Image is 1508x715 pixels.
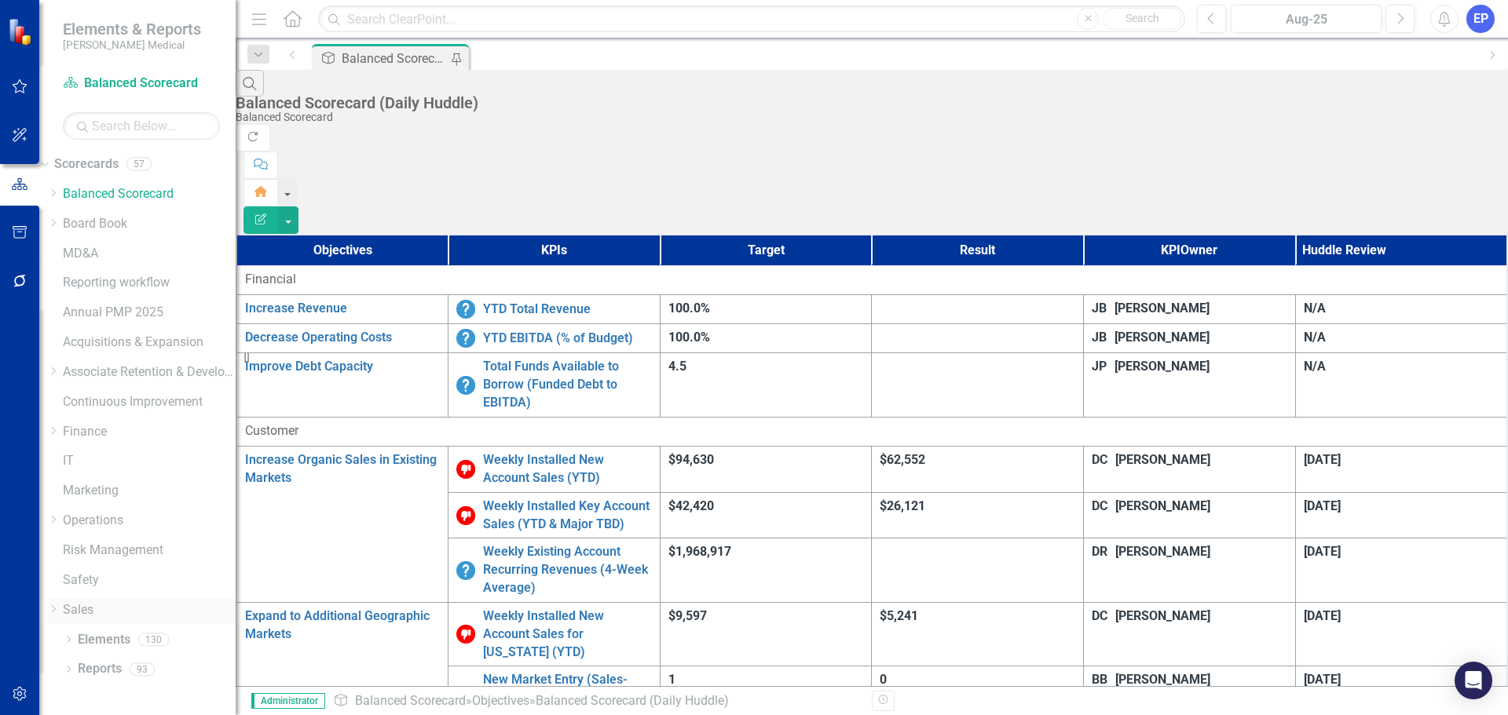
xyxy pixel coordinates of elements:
a: YTD EBITDA (% of Budget) [483,330,652,348]
td: Double-Click to Edit [1295,492,1507,538]
td: Double-Click to Edit Right Click for Context Menu [448,353,661,418]
a: Reporting workflow [63,274,236,292]
td: Double-Click to Edit Right Click for Context Menu [448,492,661,538]
img: ClearPoint Strategy [7,17,35,46]
input: Search Below... [63,112,220,140]
td: Double-Click to Edit [1084,492,1296,538]
a: Objectives [472,693,529,708]
td: Double-Click to Edit [1084,353,1296,418]
td: Double-Click to Edit Right Click for Context Menu [448,538,661,603]
span: Customer [245,422,1499,440]
a: Weekly Existing Account Recurring Revenues (4-Week Average) [483,543,652,597]
td: Double-Click to Edit Right Click for Context Menu [448,295,661,324]
td: Double-Click to Edit Right Click for Context Menu [236,353,448,418]
div: [PERSON_NAME] [1115,451,1210,469]
div: N/A [1304,300,1499,318]
img: Below Target [456,625,475,644]
button: EP [1466,5,1495,33]
a: Associate Retention & Development [63,363,236,381]
td: Double-Click to Edit [236,266,1507,295]
div: [PERSON_NAME] [1115,498,1210,516]
td: Double-Click to Edit Right Click for Context Menu [236,324,448,353]
a: Risk Management [63,542,236,560]
div: » » [333,692,860,710]
div: Open Intercom Messenger [1455,662,1492,699]
img: No Information [456,329,475,348]
img: No Information [456,376,475,395]
span: 4.5 [668,359,686,374]
a: Safety [63,571,236,589]
img: No Information [456,561,475,580]
a: Decrease Operating Costs [245,329,440,347]
button: Search [1103,8,1181,30]
a: Acquisitions & Expansion [63,334,236,352]
td: Double-Click to Edit Right Click for Context Menu [448,447,661,493]
a: Weekly Installed New Account Sales for [US_STATE] (YTD) [483,607,652,662]
div: Aug-25 [1236,10,1376,29]
div: Balanced Scorecard (Daily Huddle) [236,94,1500,111]
div: DR [1092,543,1107,561]
a: Elements [78,631,130,649]
a: Improve Debt Capacity [245,358,440,376]
a: YTD Total Revenue [483,301,652,319]
a: Annual PMP 2025 [63,304,236,322]
td: Double-Click to Edit Right Click for Context Menu [448,602,661,666]
div: 57 [126,158,152,171]
span: [DATE] [1304,452,1341,467]
div: BB [1092,671,1107,689]
a: Finance [63,423,236,441]
span: [DATE] [1304,608,1341,623]
img: No Information [456,300,475,319]
span: Elements & Reports [63,20,201,38]
td: Double-Click to Edit [1295,295,1507,324]
td: Double-Click to Edit [236,418,1507,447]
div: DC [1092,451,1107,469]
a: Increase Organic Sales in Existing Markets [245,451,440,487]
div: [PERSON_NAME] [1115,543,1210,561]
a: Operations [63,512,236,530]
img: Below Target [456,506,475,525]
a: Balanced Scorecard [63,75,220,93]
img: Below Target [456,460,475,479]
a: IT [63,452,236,470]
td: Double-Click to Edit [1295,602,1507,666]
a: Balanced Scorecard [63,185,236,203]
div: Balanced Scorecard (Daily Huddle) [536,693,729,708]
input: Search ClearPoint... [318,5,1185,33]
div: 130 [138,633,169,646]
a: Expand to Additional Geographic Markets [245,607,440,644]
div: DC [1092,498,1107,516]
span: [DATE] [1304,498,1341,513]
small: [PERSON_NAME] Medical [63,38,201,51]
td: Double-Click to Edit [1084,602,1296,666]
a: Total Funds Available to Borrow (Funded Debt to EBITDA) [483,358,652,412]
div: N/A [1304,329,1499,347]
div: Balanced Scorecard (Daily Huddle) [342,49,449,68]
div: N/A [1304,358,1499,376]
td: Double-Click to Edit Right Click for Context Menu [236,295,448,324]
span: Search [1126,12,1159,24]
div: Balanced Scorecard [236,111,1500,123]
td: Double-Click to Edit [1295,538,1507,603]
td: Double-Click to Edit [1295,447,1507,493]
a: Board Book [63,215,236,233]
div: [PERSON_NAME] [1115,300,1210,318]
span: $5,241 [880,608,918,623]
span: $1,968,917 [668,544,731,559]
a: Weekly Installed New Account Sales (YTD) [483,451,652,487]
span: 0 [880,672,887,687]
td: Double-Click to Edit [1084,324,1296,353]
span: [DATE] [1304,672,1341,687]
td: Double-Click to Edit [1084,447,1296,493]
td: Double-Click to Edit [1084,538,1296,603]
div: 93 [130,662,155,676]
div: JB [1092,329,1107,347]
span: 100.0% [668,330,710,345]
span: Administrator [251,693,325,709]
a: Marketing [63,482,236,500]
a: Increase Revenue [245,300,440,318]
a: Balanced Scorecard [355,693,466,708]
a: Continuous Improvement [63,393,236,411]
a: MD&A [63,245,236,263]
